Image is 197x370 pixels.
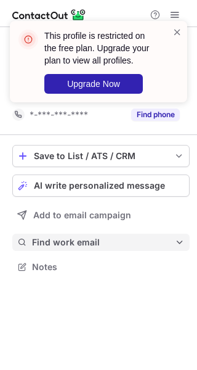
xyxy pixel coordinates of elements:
[34,151,168,161] div: Save to List / ATS / CRM
[44,74,143,94] button: Upgrade Now
[12,145,190,167] button: save-profile-one-click
[12,204,190,226] button: Add to email campaign
[44,30,158,67] header: This profile is restricted on the free plan. Upgrade your plan to view all profiles.
[12,7,86,22] img: ContactOut v5.3.10
[34,181,165,191] span: AI write personalized message
[32,261,185,273] span: Notes
[12,175,190,197] button: AI write personalized message
[12,258,190,276] button: Notes
[33,210,131,220] span: Add to email campaign
[18,30,38,49] img: error
[67,79,120,89] span: Upgrade Now
[12,234,190,251] button: Find work email
[32,237,175,248] span: Find work email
